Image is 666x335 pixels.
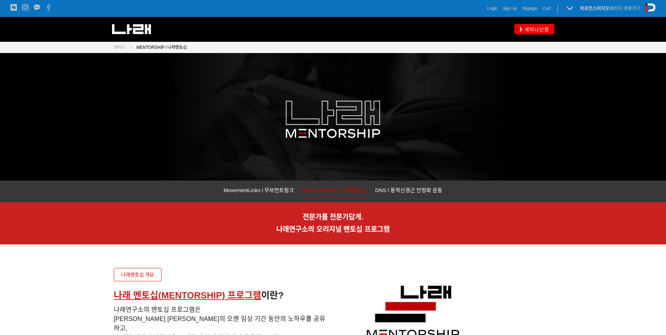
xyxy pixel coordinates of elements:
span: 나래연구소의 오리지널 멘토십 프로그램 [276,225,390,233]
a: Cart [542,5,550,12]
a: MENTORSHIP l 나래멘토십 [133,44,187,51]
a: Sign up [503,5,517,12]
a: MENTORSHIP l 나래멘토십 [303,186,366,197]
u: MENT [161,290,187,301]
a: Mypage [522,5,538,12]
span: 전문가를 전문가답게. [303,213,363,221]
a: 세미나 [114,44,125,51]
strong: 퍼포먼스피지오 [580,6,609,11]
span: DNS l 동적신경근 안정화 운동 [375,187,443,193]
span: MENTORSHIP l 나래멘토십 [137,45,187,50]
span: MENTORSHIP l 나래멘토십 [303,187,366,193]
span: 세미나 [114,45,125,50]
u: ORSHIP) 프로그램 [187,290,262,301]
span: 이란? [114,290,284,301]
a: Login [487,5,497,12]
u: 나래 멘토십( [114,290,161,301]
span: MovementLinks l 무브먼트링크 [224,187,294,193]
span: 세미나신청 [522,26,549,33]
a: MovementLinks l 무브먼트링크 [224,186,294,197]
a: 나래멘토십 개요 [114,268,162,281]
a: 퍼포먼스피지오페이지 바로가기 [580,6,640,11]
a: DNS l 동적신경근 안정화 운동 [375,186,443,197]
a: 세미나신청 [514,24,554,34]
